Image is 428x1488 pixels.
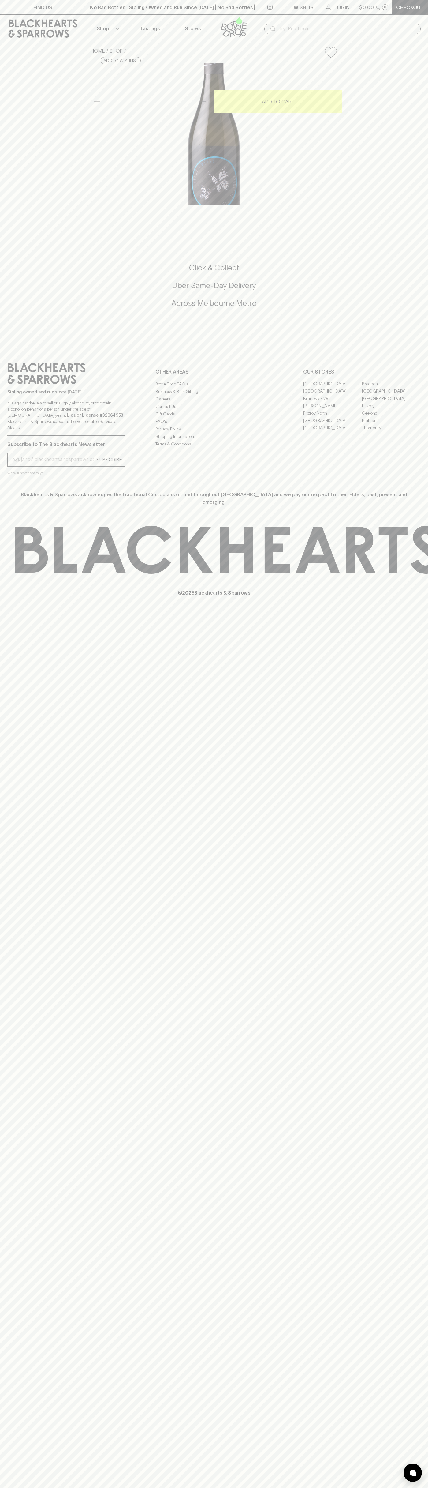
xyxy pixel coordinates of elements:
button: Shop [86,15,129,42]
button: ADD TO CART [214,90,342,113]
a: Terms & Conditions [155,440,273,448]
input: e.g. jane@blackheartsandsparrows.com.au [12,455,94,464]
img: bubble-icon [410,1470,416,1476]
img: 40776.png [86,63,342,205]
a: SHOP [110,48,123,54]
p: Checkout [396,4,424,11]
p: OUR STORES [303,368,421,375]
p: $0.00 [359,4,374,11]
p: We will never spam you [7,470,125,476]
p: Subscribe to The Blackhearts Newsletter [7,441,125,448]
a: [GEOGRAPHIC_DATA] [362,395,421,402]
a: Geelong [362,410,421,417]
a: Thornbury [362,424,421,432]
p: Stores [185,25,201,32]
a: [GEOGRAPHIC_DATA] [362,388,421,395]
a: [GEOGRAPHIC_DATA] [303,388,362,395]
a: [GEOGRAPHIC_DATA] [303,380,362,388]
a: Contact Us [155,403,273,410]
a: Stores [171,15,214,42]
div: Call to action block [7,238,421,341]
a: [PERSON_NAME] [303,402,362,410]
a: HOME [91,48,105,54]
a: Brunswick West [303,395,362,402]
strong: Liquor License #32064953 [67,413,123,418]
a: [GEOGRAPHIC_DATA] [303,417,362,424]
h5: Across Melbourne Metro [7,298,421,308]
a: Prahran [362,417,421,424]
a: Fitzroy North [303,410,362,417]
p: ADD TO CART [262,98,295,105]
p: OTHER AREAS [155,368,273,375]
p: Login [334,4,350,11]
p: Blackhearts & Sparrows acknowledges the traditional Custodians of land throughout [GEOGRAPHIC_DAT... [12,491,416,505]
h5: Click & Collect [7,263,421,273]
p: FIND US [33,4,52,11]
a: Shipping Information [155,433,273,440]
p: 0 [384,6,386,9]
button: Add to wishlist [101,57,141,64]
p: Tastings [140,25,160,32]
p: SUBSCRIBE [96,456,122,463]
a: Bottle Drop FAQ's [155,380,273,388]
a: Gift Cards [155,410,273,418]
h5: Uber Same-Day Delivery [7,280,421,291]
button: Add to wishlist [322,45,339,60]
p: It is against the law to sell or supply alcohol to, or to obtain alcohol on behalf of a person un... [7,400,125,430]
a: [GEOGRAPHIC_DATA] [303,424,362,432]
button: SUBSCRIBE [94,453,125,466]
a: FAQ's [155,418,273,425]
p: Sibling owned and run since [DATE] [7,389,125,395]
a: Braddon [362,380,421,388]
a: Fitzroy [362,402,421,410]
input: Try "Pinot noir" [279,24,416,34]
a: Business & Bulk Gifting [155,388,273,395]
a: Privacy Policy [155,425,273,433]
p: Shop [97,25,109,32]
a: Tastings [128,15,171,42]
p: Wishlist [294,4,317,11]
a: Careers [155,395,273,403]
